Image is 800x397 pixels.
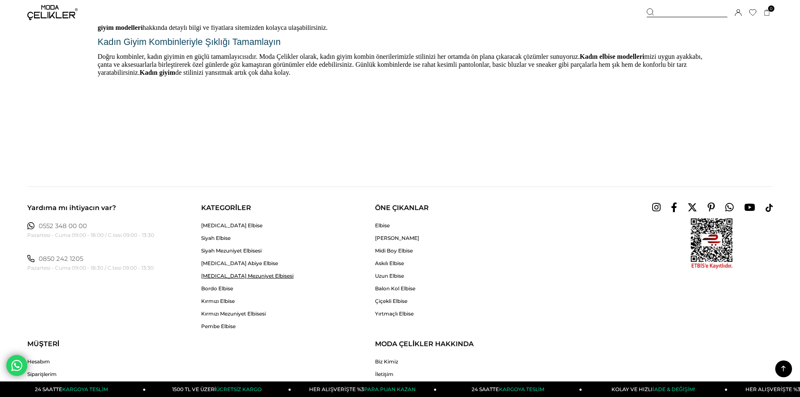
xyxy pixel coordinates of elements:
[201,298,294,304] a: Kırmızı Elbise
[146,381,291,397] a: 1500 TL VE ÜZERİÜCRETSİZ KARGO
[98,53,703,76] span: Doğru kombinler, kadın giyimin en güçlü tamamlayıcısıdır. Moda Çelikler olarak, kadın giyim kombi...
[582,381,727,397] a: KOLAY VE HIZLIİADE & DEĞİŞİM!
[27,222,34,229] img: whatsapp
[375,285,419,292] a: Balon Kol Elbise
[27,371,57,377] a: Siparişlerim
[375,222,419,229] a: Elbise
[691,218,733,269] img: Awh8xKw2Nq5FAAAAAElFTkSuQmCC
[653,386,695,392] span: İADE & DEĞİŞİM!
[39,222,87,230] a: 0552 348 00 00
[98,37,281,47] span: Kadın Giyim Kombinleriyle Şıklığı Tamamlayın
[499,386,544,392] span: KARGOYA TESLİM
[291,381,436,397] a: HER ALIŞVERİŞTE %3PARA PUAN KAZAN
[139,69,175,76] b: Kadın giyim
[201,323,294,329] a: Pembe Elbise
[62,386,108,392] span: KARGOYA TESLİM
[27,255,34,262] img: whatsapp
[768,5,774,12] span: 0
[27,340,59,348] span: MÜŞTERİ
[375,260,419,266] a: Askılı Elbise
[27,358,57,365] a: Hesabım
[375,340,473,348] span: MODA ÇELİKLER HAKKINDA
[375,298,419,304] a: Çiçekli Elbise
[201,204,251,212] span: KATEGORİLER
[201,247,294,254] a: Siyah Mezuniyet Elbisesi
[375,247,419,254] a: Midi Boy Elbise
[39,255,83,263] a: 0850 242 1205
[216,386,262,392] span: ÜCRETSİZ KARGO
[201,260,294,266] a: [MEDICAL_DATA] Abiye Elbise
[375,204,429,212] span: ÖNE ÇIKANLAR
[201,285,294,292] a: Bordo Elbise
[201,222,294,229] a: [MEDICAL_DATA] Elbise
[27,204,116,212] span: Yardıma mı ihtiyacın var?
[0,381,146,397] a: 24 SAATTEKARGOYA TESLİM
[27,232,154,238] small: Pazartesi - Cuma 09:00 - 18:00 / C.tesi 09:00 - 13:30
[201,273,294,279] a: [MEDICAL_DATA] Mezuniyet Elbisesi
[580,53,644,60] b: Kadın elbise modelleri
[27,265,154,271] small: Pazartesi - Cuma 09:00 - 18:30 / C.tesi 09:00 - 13:30
[27,5,78,20] img: logo
[375,371,438,377] a: İletişim
[375,235,419,241] a: [PERSON_NAME]
[437,381,582,397] a: 24 SAATTEKARGOYA TESLİM
[375,273,419,279] a: Uzun Elbise
[364,386,416,392] span: PARA PUAN KAZAN
[375,310,419,317] a: Yırtmaçlı Elbise
[201,235,294,241] a: Siyah Elbise
[201,310,294,317] a: Kırmızı Mezuniyet Elbisesi
[764,10,770,16] a: 0
[375,358,438,365] a: Biz Kimiz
